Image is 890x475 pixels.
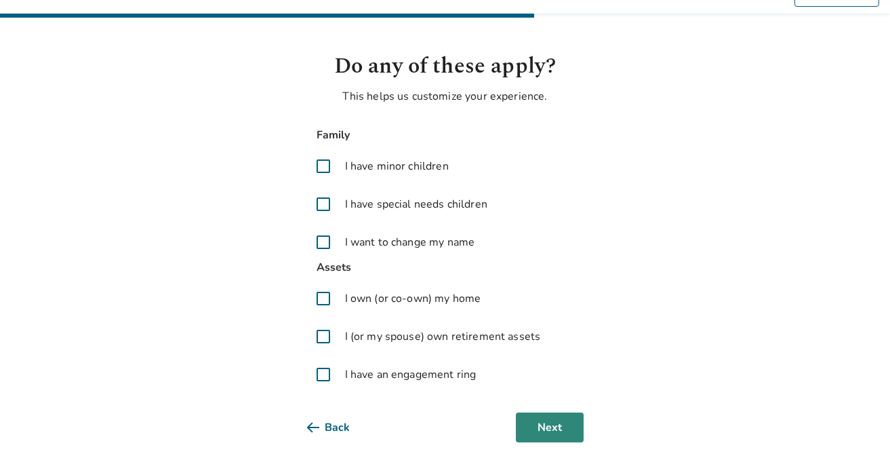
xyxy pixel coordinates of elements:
[307,50,584,83] h1: Do any of these apply?
[516,413,584,442] button: Next
[345,366,477,383] span: I have an engagement ring
[345,196,487,212] span: I have special needs children
[822,410,890,475] iframe: Chat Widget
[307,413,371,442] button: Back
[345,234,475,250] span: I want to change my name
[345,158,449,174] span: I have minor children
[345,328,541,345] span: I (or my spouse) own retirement assets
[345,290,481,307] span: I own (or co-own) my home
[307,259,584,277] span: Assets
[307,126,584,145] span: Family
[307,88,584,104] p: This helps us customize your experience.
